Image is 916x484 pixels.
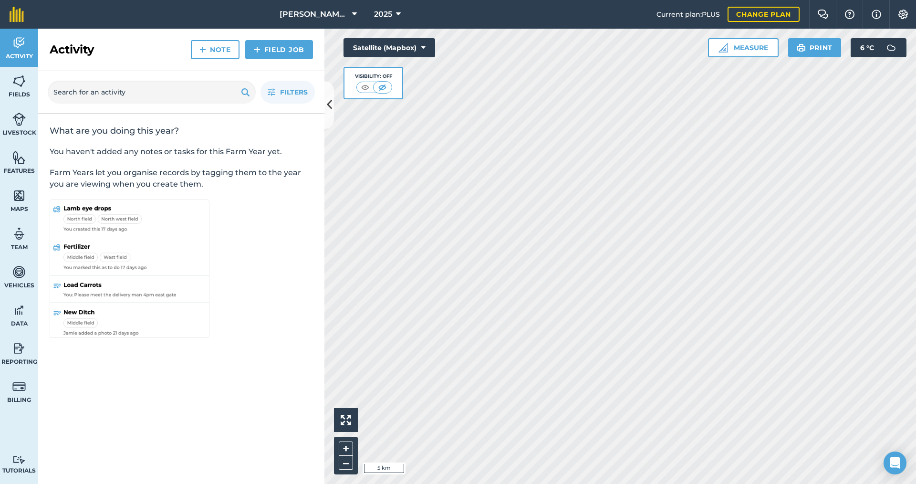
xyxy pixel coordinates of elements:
button: – [339,456,353,470]
input: Search for an activity [48,81,256,104]
img: Ruler icon [718,43,728,53]
img: svg+xml;base64,PD94bWwgdmVyc2lvbj0iMS4wIiBlbmNvZGluZz0idXRmLTgiPz4KPCEtLSBHZW5lcmF0b3I6IEFkb2JlIE... [12,112,26,126]
img: svg+xml;base64,PHN2ZyB4bWxucz0iaHR0cDovL3d3dy53My5vcmcvMjAwMC9zdmciIHdpZHRoPSIxOSIgaGVpZ2h0PSIyNC... [241,86,250,98]
img: svg+xml;base64,PHN2ZyB4bWxucz0iaHR0cDovL3d3dy53My5vcmcvMjAwMC9zdmciIHdpZHRoPSI1NiIgaGVpZ2h0PSI2MC... [12,189,26,203]
img: svg+xml;base64,PD94bWwgdmVyc2lvbj0iMS4wIiBlbmNvZGluZz0idXRmLTgiPz4KPCEtLSBHZW5lcmF0b3I6IEFkb2JlIE... [12,36,26,50]
div: Open Intercom Messenger [884,452,906,474]
img: svg+xml;base64,PHN2ZyB4bWxucz0iaHR0cDovL3d3dy53My5vcmcvMjAwMC9zdmciIHdpZHRoPSIxOSIgaGVpZ2h0PSIyNC... [797,42,806,53]
div: Visibility: Off [355,73,392,80]
button: Print [788,38,842,57]
span: 6 ° C [860,38,874,57]
img: fieldmargin Logo [10,7,24,22]
img: svg+xml;base64,PD94bWwgdmVyc2lvbj0iMS4wIiBlbmNvZGluZz0idXRmLTgiPz4KPCEtLSBHZW5lcmF0b3I6IEFkb2JlIE... [12,341,26,356]
span: Current plan : PLUS [656,9,720,20]
img: Two speech bubbles overlapping with the left bubble in the forefront [817,10,829,19]
img: svg+xml;base64,PHN2ZyB4bWxucz0iaHR0cDovL3d3dy53My5vcmcvMjAwMC9zdmciIHdpZHRoPSIxNyIgaGVpZ2h0PSIxNy... [872,9,881,20]
button: Filters [260,81,315,104]
img: svg+xml;base64,PD94bWwgdmVyc2lvbj0iMS4wIiBlbmNvZGluZz0idXRmLTgiPz4KPCEtLSBHZW5lcmF0b3I6IEFkb2JlIE... [12,265,26,279]
img: svg+xml;base64,PD94bWwgdmVyc2lvbj0iMS4wIiBlbmNvZGluZz0idXRmLTgiPz4KPCEtLSBHZW5lcmF0b3I6IEFkb2JlIE... [12,379,26,394]
img: svg+xml;base64,PHN2ZyB4bWxucz0iaHR0cDovL3d3dy53My5vcmcvMjAwMC9zdmciIHdpZHRoPSI1NiIgaGVpZ2h0PSI2MC... [12,74,26,88]
button: Satellite (Mapbox) [343,38,435,57]
img: Four arrows, one pointing top left, one top right, one bottom right and the last bottom left [341,415,351,425]
span: [PERSON_NAME] Farms [280,9,348,20]
a: Field Job [245,40,313,59]
button: + [339,442,353,456]
h2: What are you doing this year? [50,125,313,137]
img: A cog icon [897,10,909,19]
span: 2025 [374,9,392,20]
img: svg+xml;base64,PD94bWwgdmVyc2lvbj0iMS4wIiBlbmNvZGluZz0idXRmLTgiPz4KPCEtLSBHZW5lcmF0b3I6IEFkb2JlIE... [12,455,26,464]
img: svg+xml;base64,PHN2ZyB4bWxucz0iaHR0cDovL3d3dy53My5vcmcvMjAwMC9zdmciIHdpZHRoPSIxNCIgaGVpZ2h0PSIyNC... [254,44,260,55]
a: Change plan [728,7,800,22]
img: svg+xml;base64,PHN2ZyB4bWxucz0iaHR0cDovL3d3dy53My5vcmcvMjAwMC9zdmciIHdpZHRoPSI1NiIgaGVpZ2h0PSI2MC... [12,150,26,165]
p: Farm Years let you organise records by tagging them to the year you are viewing when you create t... [50,167,313,190]
h2: Activity [50,42,94,57]
button: Measure [708,38,779,57]
img: svg+xml;base64,PHN2ZyB4bWxucz0iaHR0cDovL3d3dy53My5vcmcvMjAwMC9zdmciIHdpZHRoPSIxNCIgaGVpZ2h0PSIyNC... [199,44,206,55]
img: A question mark icon [844,10,855,19]
p: You haven't added any notes or tasks for this Farm Year yet. [50,146,313,158]
img: svg+xml;base64,PHN2ZyB4bWxucz0iaHR0cDovL3d3dy53My5vcmcvMjAwMC9zdmciIHdpZHRoPSI1MCIgaGVpZ2h0PSI0MC... [376,83,388,92]
img: svg+xml;base64,PHN2ZyB4bWxucz0iaHR0cDovL3d3dy53My5vcmcvMjAwMC9zdmciIHdpZHRoPSI1MCIgaGVpZ2h0PSI0MC... [359,83,371,92]
img: svg+xml;base64,PD94bWwgdmVyc2lvbj0iMS4wIiBlbmNvZGluZz0idXRmLTgiPz4KPCEtLSBHZW5lcmF0b3I6IEFkb2JlIE... [12,303,26,317]
img: svg+xml;base64,PD94bWwgdmVyc2lvbj0iMS4wIiBlbmNvZGluZz0idXRmLTgiPz4KPCEtLSBHZW5lcmF0b3I6IEFkb2JlIE... [12,227,26,241]
img: svg+xml;base64,PD94bWwgdmVyc2lvbj0iMS4wIiBlbmNvZGluZz0idXRmLTgiPz4KPCEtLSBHZW5lcmF0b3I6IEFkb2JlIE... [882,38,901,57]
span: Filters [280,87,308,97]
button: 6 °C [851,38,906,57]
a: Note [191,40,239,59]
